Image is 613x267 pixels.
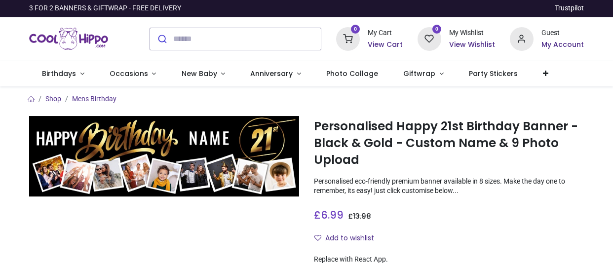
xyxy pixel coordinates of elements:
i: Add to wishlist [314,234,321,241]
div: My Cart [368,28,403,38]
span: 13.98 [353,211,371,221]
a: Anniversary [238,61,314,87]
a: My Account [541,40,584,50]
a: View Wishlist [449,40,495,50]
span: Party Stickers [469,69,518,78]
a: 0 [336,34,360,42]
button: Submit [150,28,173,50]
a: Occasions [97,61,169,87]
a: Giftwrap [391,61,457,87]
span: Giftwrap [403,69,435,78]
img: Personalised Happy 21st Birthday Banner - Black & Gold - Custom Name & 9 Photo Upload [29,116,299,197]
button: Add to wishlistAdd to wishlist [314,230,383,247]
a: New Baby [169,61,238,87]
span: £ [314,208,344,222]
span: Photo Collage [326,69,378,78]
a: Mens Birthday [72,95,116,103]
div: Guest [541,28,584,38]
h1: Personalised Happy 21st Birthday Banner - Black & Gold - Custom Name & 9 Photo Upload [314,118,584,169]
a: Birthdays [29,61,97,87]
a: Shop [45,95,61,103]
img: Cool Hippo [29,25,108,53]
a: 0 [418,34,441,42]
div: Replace with React App. [314,255,584,265]
a: Logo of Cool Hippo [29,25,108,53]
p: Personalised eco-friendly premium banner available in 8 sizes. Make the day one to remember, its ... [314,177,584,196]
span: New Baby [182,69,217,78]
span: Anniversary [250,69,293,78]
sup: 0 [351,25,360,34]
sup: 0 [432,25,442,34]
a: Trustpilot [555,3,584,13]
div: 3 FOR 2 BANNERS & GIFTWRAP - FREE DELIVERY [29,3,181,13]
span: Birthdays [42,69,76,78]
a: View Cart [368,40,403,50]
span: Occasions [110,69,148,78]
span: £ [348,211,371,221]
div: My Wishlist [449,28,495,38]
span: 6.99 [321,208,344,222]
